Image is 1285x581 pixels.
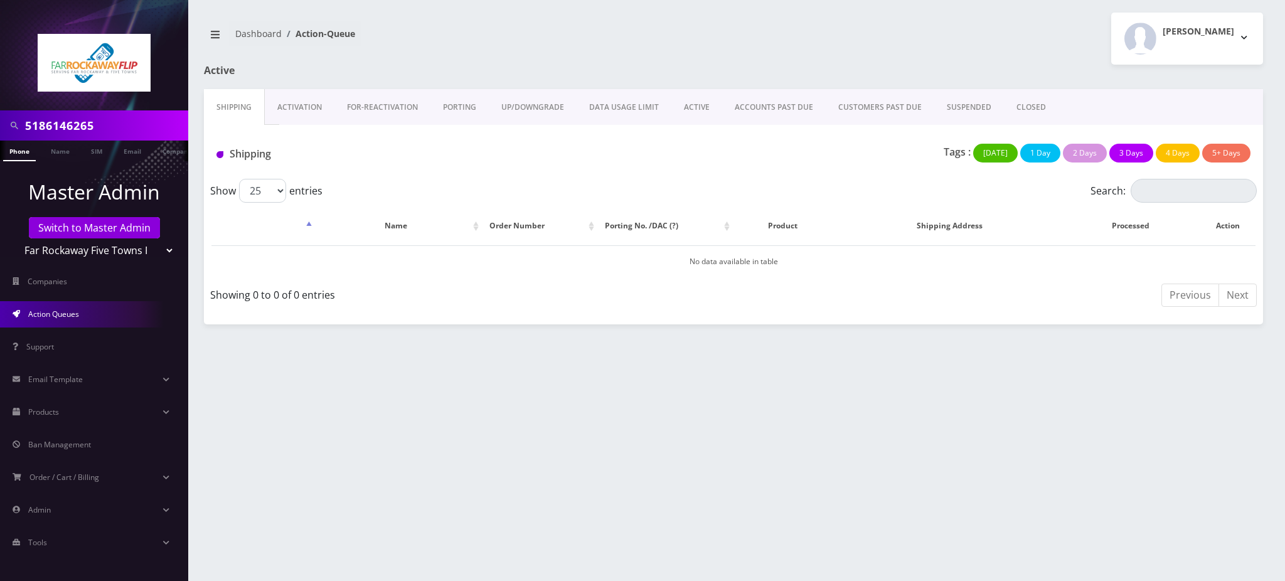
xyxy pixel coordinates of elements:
button: [PERSON_NAME] [1111,13,1263,65]
a: Activation [265,89,334,125]
th: Processed: activate to sort column ascending [1069,208,1198,244]
a: Previous [1161,284,1219,307]
button: 3 Days [1109,144,1153,163]
a: SUSPENDED [934,89,1004,125]
button: 5+ Days [1202,144,1250,163]
span: Email Template [28,374,83,385]
th: Product [734,208,831,244]
a: ACTIVE [671,89,722,125]
button: 1 Day [1020,144,1060,163]
span: Companies [28,276,67,287]
a: Next [1218,284,1257,307]
a: CLOSED [1004,89,1058,125]
a: SIM [85,141,109,160]
a: Phone [3,141,36,161]
a: PORTING [430,89,489,125]
a: ACCOUNTS PAST DUE [722,89,826,125]
th: Order Number: activate to sort column ascending [483,208,597,244]
img: Far Rockaway Five Towns Flip [38,34,151,92]
img: Shipping [216,151,223,158]
h1: Shipping [216,148,548,160]
span: Tools [28,537,47,548]
a: Dashboard [235,28,282,40]
a: Name [45,141,76,160]
div: Showing 0 to 0 of 0 entries [210,282,724,302]
a: Email [117,141,147,160]
a: Switch to Master Admin [29,217,160,238]
th: : activate to sort column descending [211,208,315,244]
span: Ban Management [28,439,91,450]
a: FOR-REActivation [334,89,430,125]
label: Show entries [210,179,323,203]
label: Search: [1090,179,1257,203]
h1: Active [204,65,545,77]
button: 2 Days [1063,144,1107,163]
span: Admin [28,504,51,515]
th: Name: activate to sort column ascending [316,208,482,244]
td: No data available in table [211,245,1256,277]
select: Showentries [239,179,286,203]
a: Company [156,141,198,160]
button: [DATE] [973,144,1018,163]
p: Tags : [944,144,971,159]
input: Search: [1131,179,1257,203]
span: Products [28,407,59,417]
li: Action-Queue [282,27,355,40]
h2: [PERSON_NAME] [1163,26,1234,37]
a: UP/DOWNGRADE [489,89,577,125]
th: Porting No. /DAC (?): activate to sort column ascending [599,208,733,244]
th: Action [1200,208,1256,244]
input: Search in Company [25,114,185,137]
span: Order / Cart / Billing [29,472,99,482]
nav: breadcrumb [204,21,724,56]
span: Support [26,341,54,352]
a: Shipping [204,89,265,125]
a: CUSTOMERS PAST DUE [826,89,934,125]
th: Shipping Address [832,208,1067,244]
a: DATA USAGE LIMIT [577,89,671,125]
button: 4 Days [1156,144,1200,163]
span: Action Queues [28,309,79,319]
